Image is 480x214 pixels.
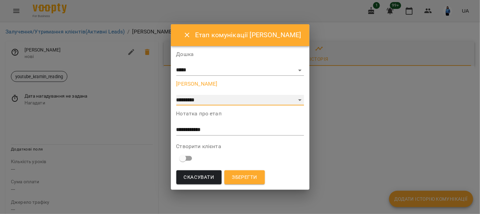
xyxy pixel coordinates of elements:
button: Скасувати [176,170,222,185]
h6: Етап комунікації [PERSON_NAME] [195,30,301,40]
label: Нотатка про етап [176,111,304,116]
button: Close [179,27,195,43]
label: [PERSON_NAME] [176,81,304,87]
label: Дошка [176,52,304,57]
label: Створити клієнта [176,144,304,149]
span: Скасувати [184,173,214,182]
button: Зберегти [224,170,265,185]
span: Зберегти [232,173,257,182]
